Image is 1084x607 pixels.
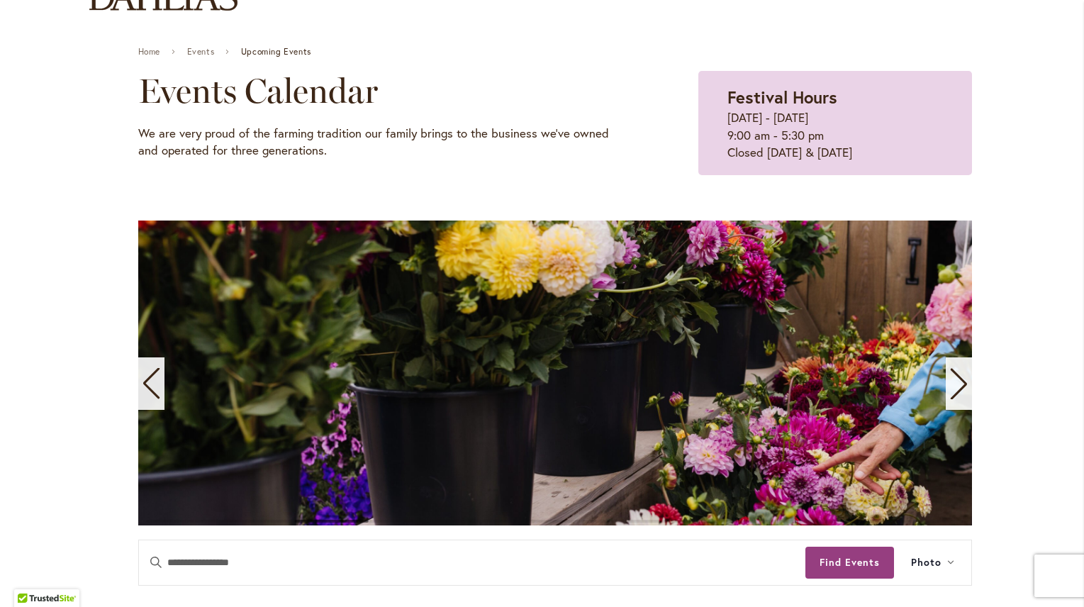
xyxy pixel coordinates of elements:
[11,557,50,596] iframe: Launch Accessibility Center
[138,125,628,160] p: We are very proud of the farming tradition our family brings to the business we've owned and oper...
[138,47,160,57] a: Home
[241,47,311,57] span: Upcoming Events
[138,71,628,111] h2: Events Calendar
[140,7,338,38] div: Paused by McAfee® Web Boost
[138,221,972,525] swiper-slide: 3 / 11
[894,540,971,585] button: Photo
[187,47,215,57] a: Events
[727,86,837,108] strong: Festival Hours
[139,540,805,585] input: Enter Keyword. Search for events by Keyword.
[805,547,894,579] button: Find Events
[911,555,941,571] span: Photo
[727,109,942,161] p: [DATE] - [DATE] 9:00 am - 5:30 pm Closed [DATE] & [DATE]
